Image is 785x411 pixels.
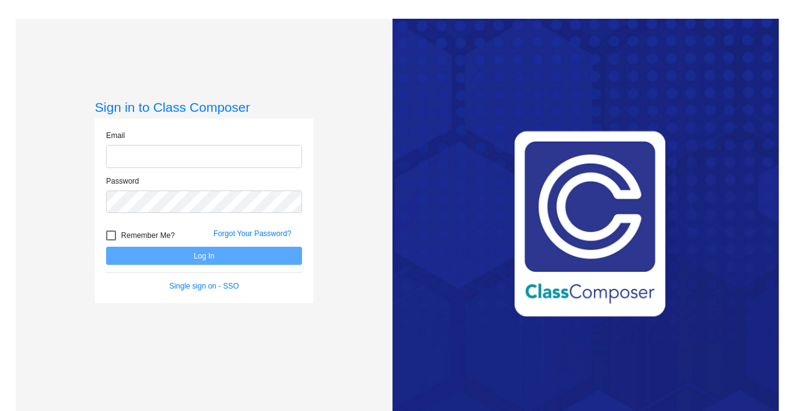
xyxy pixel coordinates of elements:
[121,228,175,243] span: Remember Me?
[169,282,238,290] a: Single sign on - SSO
[213,229,291,238] a: Forgot Your Password?
[95,99,313,115] h3: Sign in to Class Composer
[106,130,125,141] label: Email
[106,247,302,265] button: Log In
[106,176,139,187] label: Password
